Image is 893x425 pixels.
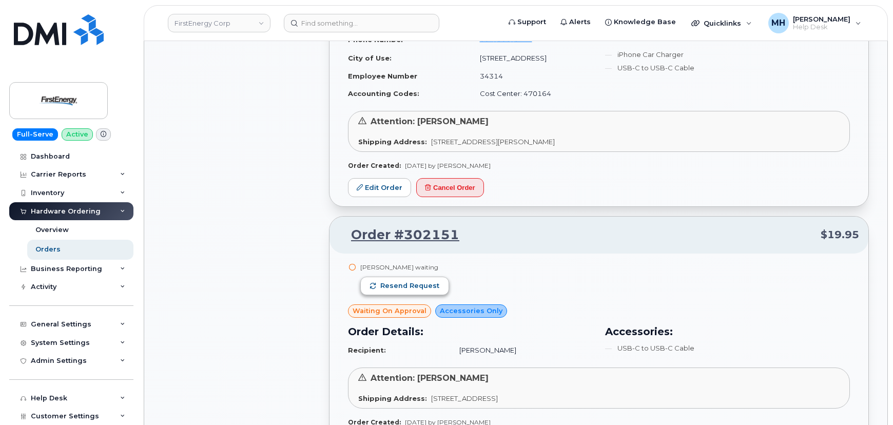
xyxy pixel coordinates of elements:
[821,227,859,242] span: $19.95
[450,341,593,359] td: [PERSON_NAME]
[348,178,411,197] a: Edit Order
[440,306,502,316] span: Accessories Only
[598,12,683,32] a: Knowledge Base
[348,54,392,62] strong: City of Use:
[848,380,885,417] iframe: Messenger Launcher
[471,85,593,103] td: Cost Center: 470164
[284,14,439,32] input: Find something...
[605,324,850,339] h3: Accessories:
[371,373,489,383] span: Attention: [PERSON_NAME]
[405,162,491,169] span: [DATE] by [PERSON_NAME]
[348,324,593,339] h3: Order Details:
[471,67,593,85] td: 34314
[353,306,426,316] span: Waiting On Approval
[605,50,850,60] li: iPhone Car Charger
[793,23,850,31] span: Help Desk
[358,394,427,402] strong: Shipping Address:
[517,17,546,27] span: Support
[360,263,449,272] div: [PERSON_NAME] waiting
[380,281,439,291] span: Resend request
[614,17,676,27] span: Knowledge Base
[431,138,555,146] span: [STREET_ADDRESS][PERSON_NAME]
[339,226,459,244] a: Order #302151
[348,35,404,44] strong: Phone Number
[360,277,449,295] button: Resend request
[605,343,850,353] li: USB-C to USB-C Cable
[704,19,741,27] span: Quicklinks
[471,49,593,67] td: [STREET_ADDRESS]
[793,15,850,23] span: [PERSON_NAME]
[348,89,419,98] strong: Accounting Codes:
[605,63,850,73] li: USB-C to USB-C Cable
[771,17,785,29] span: MH
[348,72,417,80] strong: Employee Number
[553,12,598,32] a: Alerts
[371,117,489,126] span: Attention: [PERSON_NAME]
[168,14,270,32] a: FirstEnergy Corp
[684,13,759,33] div: Quicklinks
[416,178,484,197] button: Cancel Order
[761,13,868,33] div: Melissa Hoye
[348,346,386,354] strong: Recipient:
[348,162,401,169] strong: Order Created:
[569,17,591,27] span: Alerts
[501,12,553,32] a: Support
[358,138,427,146] strong: Shipping Address:
[431,394,498,402] span: [STREET_ADDRESS]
